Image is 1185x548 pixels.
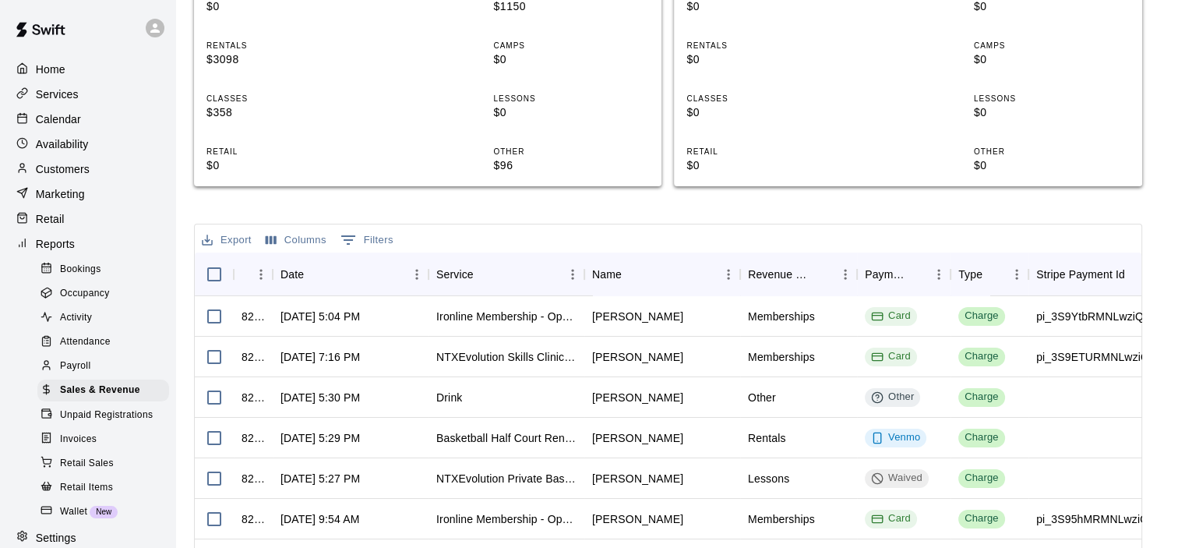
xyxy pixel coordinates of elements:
a: Services [12,83,163,106]
a: Calendar [12,108,163,131]
span: Retail Sales [60,456,114,472]
span: Payroll [60,359,90,374]
div: Retail Items [37,477,169,499]
span: Retail Items [60,480,113,496]
div: Heather Burkleo [592,471,683,486]
button: Menu [405,263,429,286]
div: Service [429,253,584,296]
div: 825876 [242,471,265,486]
div: Ironline Membership - Open Court play [436,511,577,527]
p: Home [36,62,65,77]
div: Activity [37,307,169,329]
div: Other [871,390,914,405]
div: Invoices [37,429,169,451]
p: RETAIL [206,146,362,157]
p: $0 [974,157,1130,174]
button: Menu [561,263,584,286]
div: InvoiceId [234,253,273,296]
button: Menu [927,263,950,286]
span: Invoices [60,432,97,447]
span: Sales & Revenue [60,383,140,398]
div: McGovern [592,390,683,405]
p: $0 [686,51,842,68]
div: Card [871,309,911,323]
div: Sep 19, 2025, 5:30 PM [280,390,360,405]
button: Menu [834,263,857,286]
p: $0 [686,157,842,174]
span: Bookings [60,262,101,278]
p: $0 [974,51,1130,68]
p: Retail [36,211,65,227]
div: 827233 [242,309,265,324]
a: Home [12,58,163,81]
p: Settings [36,530,76,546]
a: Bookings [37,257,175,281]
div: Rentals [748,430,786,446]
div: Occupancy [37,283,169,305]
div: Sep 19, 2025, 5:27 PM [280,471,360,486]
p: Calendar [36,111,81,127]
p: $358 [206,104,362,121]
span: Wallet [60,504,87,520]
div: Charge [965,349,999,364]
p: $0 [974,104,1130,121]
button: Sort [1125,263,1147,285]
div: Marketing [12,182,163,206]
div: Memberships [748,349,815,365]
div: Sep 19, 2025, 7:16 PM [280,349,360,365]
p: CAMPS [493,40,649,51]
a: Customers [12,157,163,181]
p: LESSONS [974,93,1130,104]
a: Payroll [37,355,175,379]
p: RENTALS [686,40,842,51]
p: $0 [493,104,649,121]
div: Sales & Revenue [37,380,169,401]
p: Customers [36,161,90,177]
div: Bookings [37,259,169,281]
div: Charge [965,471,999,486]
div: NTXEvolution Skills Clinic Rookie Family Add-On Discount [436,349,577,365]
p: LESSONS [493,93,649,104]
a: Occupancy [37,281,175,306]
div: Retail [12,207,163,231]
div: Ironline Membership - Open Court play [436,309,577,324]
div: Type [950,253,1028,296]
div: Date [273,253,429,296]
div: Charge [965,430,999,445]
div: Card [871,349,911,364]
div: 825099 [242,511,265,527]
a: Invoices [37,427,175,451]
p: $3098 [206,51,362,68]
div: Memberships [748,511,815,527]
div: Sep 19, 2025, 9:54 AM [280,511,359,527]
div: Waived [871,471,922,486]
div: Charge [965,511,999,526]
div: Revenue Category [740,253,857,296]
div: Lesa McRae [592,511,683,527]
div: 826103 [242,349,265,365]
div: Name [584,253,740,296]
p: RETAIL [686,146,842,157]
div: Type [958,253,982,296]
div: Service [436,253,474,296]
button: Sort [622,263,644,285]
p: $0 [686,104,842,121]
button: Sort [905,263,927,285]
p: CLASSES [206,93,362,104]
button: Sort [304,263,326,285]
p: OTHER [974,146,1130,157]
div: Jesse Klein [592,430,683,446]
div: Charge [965,390,999,405]
a: WalletNew [37,500,175,524]
p: Services [36,87,79,102]
div: Availability [12,133,163,156]
div: Sep 19, 2025, 5:29 PM [280,430,360,446]
div: Payment Method [857,253,950,296]
p: Availability [36,136,89,152]
p: Reports [36,236,75,252]
div: Drink [436,390,462,405]
p: RENTALS [206,40,362,51]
